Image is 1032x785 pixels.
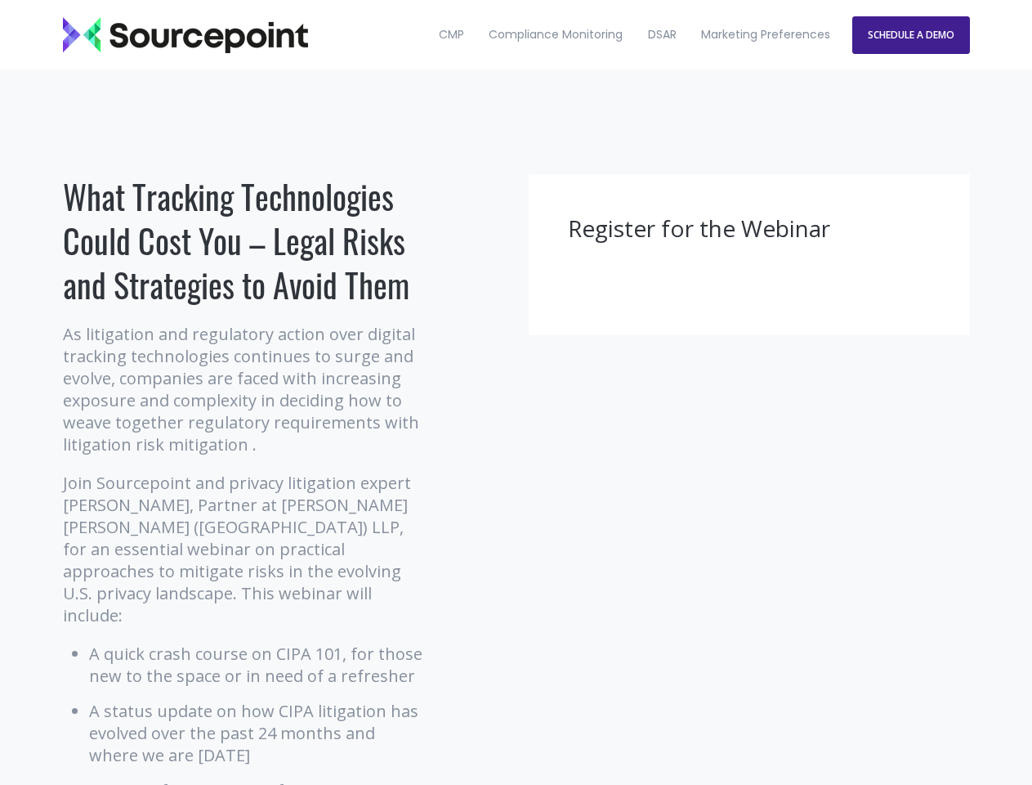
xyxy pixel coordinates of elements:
[568,213,931,244] h3: Register for the Webinar
[89,700,427,766] li: A status update on how CIPA litigation has evolved over the past 24 months and where we are [DATE]
[63,323,427,455] p: As litigation and regulatory action over digital tracking technologies continues to surge and evo...
[63,17,308,53] img: Sourcepoint_logo_black_transparent (2)-2
[89,643,427,687] li: A quick crash course on CIPA 101, for those new to the space or in need of a refresher
[63,472,427,626] p: Join Sourcepoint and privacy litigation expert [PERSON_NAME], Partner at [PERSON_NAME] [PERSON_NA...
[63,174,427,307] h1: What Tracking Technologies Could Cost You – Legal Risks and Strategies to Avoid Them
[852,16,970,54] a: SCHEDULE A DEMO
